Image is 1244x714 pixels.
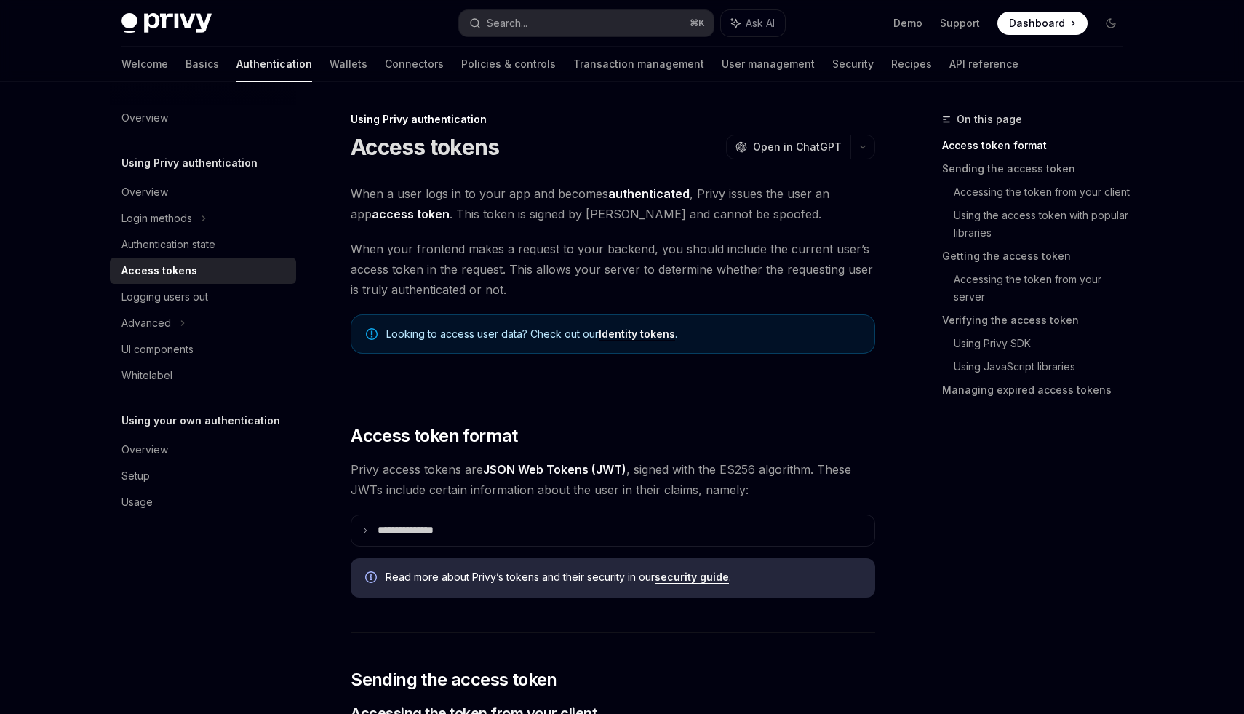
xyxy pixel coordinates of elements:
[121,262,197,279] div: Access tokens
[121,467,150,485] div: Setup
[891,47,932,82] a: Recipes
[690,17,705,29] span: ⌘ K
[121,288,208,306] div: Logging users out
[110,231,296,258] a: Authentication state
[121,493,153,511] div: Usage
[997,12,1088,35] a: Dashboard
[942,378,1134,402] a: Managing expired access tokens
[746,16,775,31] span: Ask AI
[483,462,626,477] a: JSON Web Tokens (JWT)
[459,10,714,36] button: Search...⌘K
[121,341,194,358] div: UI components
[110,489,296,515] a: Usage
[655,571,729,584] a: security guide
[942,309,1134,332] a: Verifying the access token
[721,10,785,36] button: Ask AI
[954,268,1134,309] a: Accessing the token from your server
[385,47,444,82] a: Connectors
[726,135,850,159] button: Open in ChatGPT
[954,181,1134,204] a: Accessing the token from your client
[351,668,557,691] span: Sending the access token
[1099,12,1123,35] button: Toggle dark mode
[954,355,1134,378] a: Using JavaScript libraries
[110,179,296,205] a: Overview
[573,47,704,82] a: Transaction management
[942,245,1134,268] a: Getting the access token
[722,47,815,82] a: User management
[351,112,875,127] div: Using Privy authentication
[940,16,980,31] a: Support
[121,154,258,172] h5: Using Privy authentication
[110,284,296,310] a: Logging users out
[351,134,499,160] h1: Access tokens
[110,463,296,489] a: Setup
[110,362,296,389] a: Whitelabel
[461,47,556,82] a: Policies & controls
[121,183,168,201] div: Overview
[121,236,215,253] div: Authentication state
[351,459,875,500] span: Privy access tokens are , signed with the ES256 algorithm. These JWTs include certain information...
[954,332,1134,355] a: Using Privy SDK
[386,327,860,341] span: Looking to access user data? Check out our .
[599,328,675,341] a: Identity tokens
[372,207,450,221] strong: access token
[121,412,280,429] h5: Using your own authentication
[366,328,378,340] svg: Note
[386,570,861,584] span: Read more about Privy’s tokens and their security in our .
[893,16,922,31] a: Demo
[954,204,1134,245] a: Using the access token with popular libraries
[487,15,527,32] div: Search...
[121,367,172,384] div: Whitelabel
[110,258,296,284] a: Access tokens
[121,109,168,127] div: Overview
[121,314,171,332] div: Advanced
[110,105,296,131] a: Overview
[351,183,875,224] span: When a user logs in to your app and becomes , Privy issues the user an app . This token is signed...
[330,47,367,82] a: Wallets
[949,47,1018,82] a: API reference
[365,571,380,586] svg: Info
[351,239,875,300] span: When your frontend makes a request to your backend, you should include the current user’s access ...
[186,47,219,82] a: Basics
[121,210,192,227] div: Login methods
[832,47,874,82] a: Security
[942,134,1134,157] a: Access token format
[236,47,312,82] a: Authentication
[110,437,296,463] a: Overview
[608,186,690,201] strong: authenticated
[1009,16,1065,31] span: Dashboard
[957,111,1022,128] span: On this page
[121,47,168,82] a: Welcome
[110,336,296,362] a: UI components
[121,441,168,459] div: Overview
[351,424,518,448] span: Access token format
[753,140,842,154] span: Open in ChatGPT
[121,13,212,33] img: dark logo
[942,157,1134,181] a: Sending the access token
